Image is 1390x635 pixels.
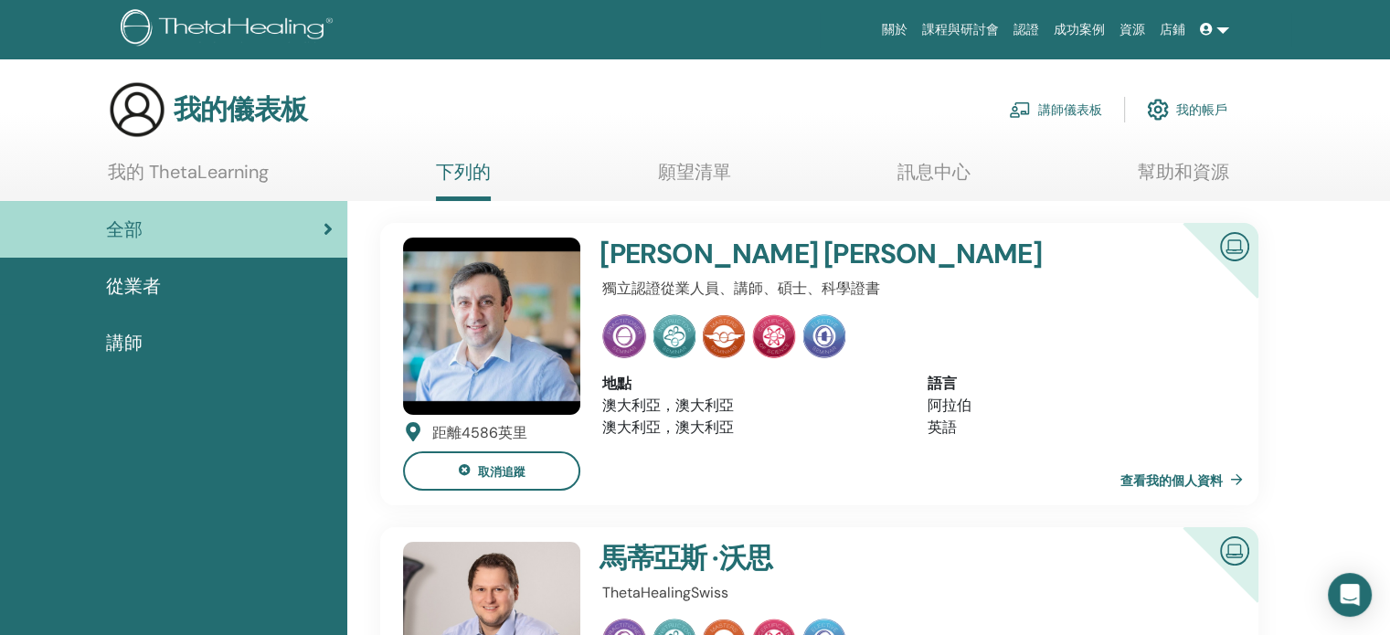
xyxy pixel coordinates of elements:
[915,13,1006,47] a: 課程與研討會
[1213,225,1257,266] img: 認證線上講師
[108,80,166,139] img: generic-user-icon.jpg
[602,396,734,415] font: 澳大利亞，澳大利亞
[1176,102,1227,119] font: 我的帳戶
[1153,527,1258,632] div: 認證線上講師
[174,91,307,127] font: 我的儀表板
[600,236,818,271] font: [PERSON_NAME]
[602,374,631,393] font: 地點
[823,236,1042,271] font: [PERSON_NAME]
[1153,223,1258,328] div: 認證線上講師
[1119,22,1145,37] font: 資源
[106,274,161,298] font: 從業者
[1112,13,1152,47] a: 資源
[436,161,491,201] a: 下列的
[658,160,731,184] font: 願望清單
[1046,13,1112,47] a: 成功案例
[602,279,880,298] font: 獨立認證從業人員、講師、碩士、科學證書
[875,13,915,47] a: 關於
[403,238,580,415] img: default.jpg
[1054,22,1105,37] font: 成功案例
[1152,13,1193,47] a: 店鋪
[600,540,706,576] font: 馬蒂亞斯
[1328,573,1372,617] div: Open Intercom Messenger
[712,540,772,576] font: ·沃思
[928,374,957,393] font: 語言
[1147,94,1169,125] img: cog.svg
[403,451,580,491] button: 取消追蹤
[108,160,269,184] font: 我的 ThetaLearning
[436,160,491,184] font: 下列的
[922,22,999,37] font: 課程與研討會
[1213,529,1257,570] img: 認證線上講師
[602,583,728,602] font: ThetaHealingSwiss
[1138,160,1229,184] font: 幫助和資源
[106,217,143,241] font: 全部
[897,160,971,184] font: 訊息中心
[1009,101,1031,118] img: chalkboard-teacher.svg
[1038,102,1102,119] font: 講師儀表板
[1120,461,1250,498] a: 查看我的個人資料
[1120,472,1223,489] font: 查看我的個人資料
[1160,22,1185,37] font: 店鋪
[478,464,525,480] font: 取消追蹤
[897,161,971,196] a: 訊息中心
[602,418,734,437] font: 澳大利亞，澳大利亞
[928,396,971,415] font: 阿拉伯
[1006,13,1046,47] a: 認證
[928,418,957,437] font: 英語
[106,331,143,355] font: 講師
[1009,90,1102,130] a: 講師儀表板
[462,423,527,442] font: 4586英里
[882,22,907,37] font: 關於
[658,161,731,196] a: 願望清單
[1147,90,1227,130] a: 我的帳戶
[1013,22,1039,37] font: 認證
[432,423,462,442] font: 距離
[121,9,339,50] img: logo.png
[108,161,269,196] a: 我的 ThetaLearning
[1138,161,1229,196] a: 幫助和資源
